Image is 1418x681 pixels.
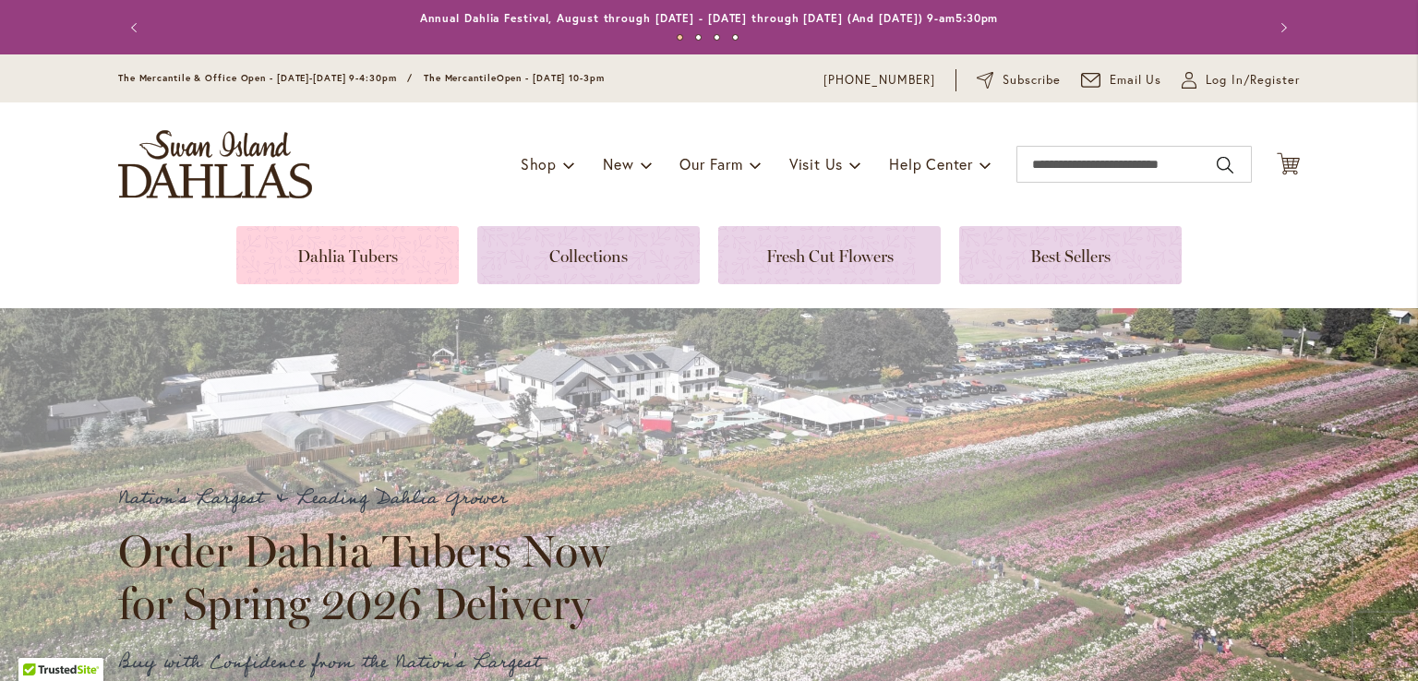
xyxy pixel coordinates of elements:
button: 4 of 4 [732,34,739,41]
a: Subscribe [977,71,1061,90]
a: store logo [118,130,312,198]
a: Email Us [1081,71,1162,90]
a: Annual Dahlia Festival, August through [DATE] - [DATE] through [DATE] (And [DATE]) 9-am5:30pm [420,11,999,25]
button: Next [1263,9,1300,46]
button: 1 of 4 [677,34,683,41]
span: Our Farm [679,154,742,173]
span: New [603,154,633,173]
button: 3 of 4 [714,34,720,41]
span: Open - [DATE] 10-3pm [497,72,605,84]
span: Log In/Register [1206,71,1300,90]
span: The Mercantile & Office Open - [DATE]-[DATE] 9-4:30pm / The Mercantile [118,72,497,84]
span: Help Center [889,154,973,173]
h2: Order Dahlia Tubers Now for Spring 2026 Delivery [118,525,626,628]
p: Nation's Largest & Leading Dahlia Grower [118,484,626,514]
button: Previous [118,9,155,46]
span: Shop [521,154,557,173]
span: Visit Us [789,154,843,173]
span: Email Us [1110,71,1162,90]
a: Log In/Register [1182,71,1300,90]
span: Subscribe [1003,71,1061,90]
a: [PHONE_NUMBER] [823,71,935,90]
button: 2 of 4 [695,34,702,41]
